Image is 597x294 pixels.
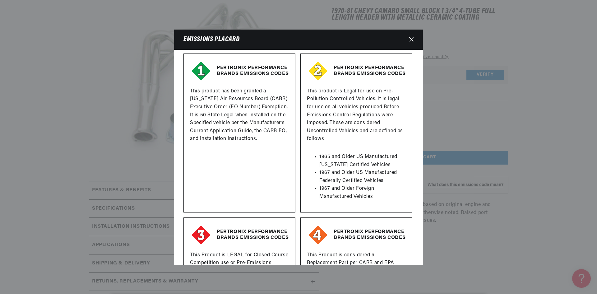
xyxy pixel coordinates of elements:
h3: EMISSIONS PLACARD [183,37,239,43]
img: Emissions code [190,60,212,82]
li: 1967 and Older US Manufactured Federally Certified Vehicles [319,169,406,185]
img: Emissions code [190,224,212,246]
li: 1965 and Older US Manufactured [US_STATE] Certified Vehicles [319,153,406,169]
h3: PERTRONIX PERFORMANCE BRANDS EMISSIONS CODES [307,65,406,77]
li: 1967 and Older Foreign Manufactured Vehicles [319,185,406,201]
button: Close [406,34,417,45]
img: Emissions code [307,60,329,82]
p: This Product is LEGAL for Closed Course Competition use or Pre-Emissions Controlled Vehicles ONLY... [190,251,289,291]
p: This product has been granted a [US_STATE] Air Resources Board (CARB) Executive Order (EO Number)... [190,87,289,143]
p: This product is Legal for use on Pre-PoIIution Controlled Vehicles. It is legal for use on all ve... [307,87,406,143]
h3: PERTRONIX PERFORMANCE BRANDS EMISSIONS CODES [190,229,289,241]
h3: PERTRONIX PERFORMANCE BRANDS EMISSIONS CODES [190,65,289,77]
div: EMISSIONS PLACARD [174,30,423,265]
img: Emissions code [307,224,329,246]
h3: PERTRONIX PERFORMANCE BRANDS EMISSIONS CODES [307,229,406,241]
